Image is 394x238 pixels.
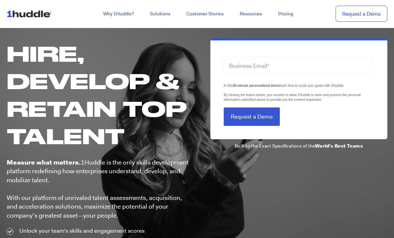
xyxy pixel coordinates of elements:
[336,6,387,22] a: Request a Demo
[7,158,81,167] b: Measure what matters.
[224,84,361,101] span: In this learn how to crush your goals with 1Huddle. By clicking the button below, you consent to ...
[7,158,190,220] p: 1Huddle is the only skills development platform redefining how enterprises understand, develop, a...
[7,40,190,150] h1: Hire, Develop & Retain Top Talent
[178,8,232,20] a: Customer Stories
[95,8,142,20] a: Why 1Huddle?
[224,107,280,126] input: Request a Demo
[142,8,178,20] a: Solutions
[7,7,54,20] img: ...
[18,227,145,235] span: Unlock your team’s skills and engagement scores
[232,8,270,20] a: Resources
[210,143,387,149] p: Built to the Exact Specifications of the
[224,56,374,75] input: Business Email*
[315,143,363,149] b: World's Best Teams
[270,8,301,20] a: Pricing
[233,84,280,87] strong: 30-minute personalized demo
